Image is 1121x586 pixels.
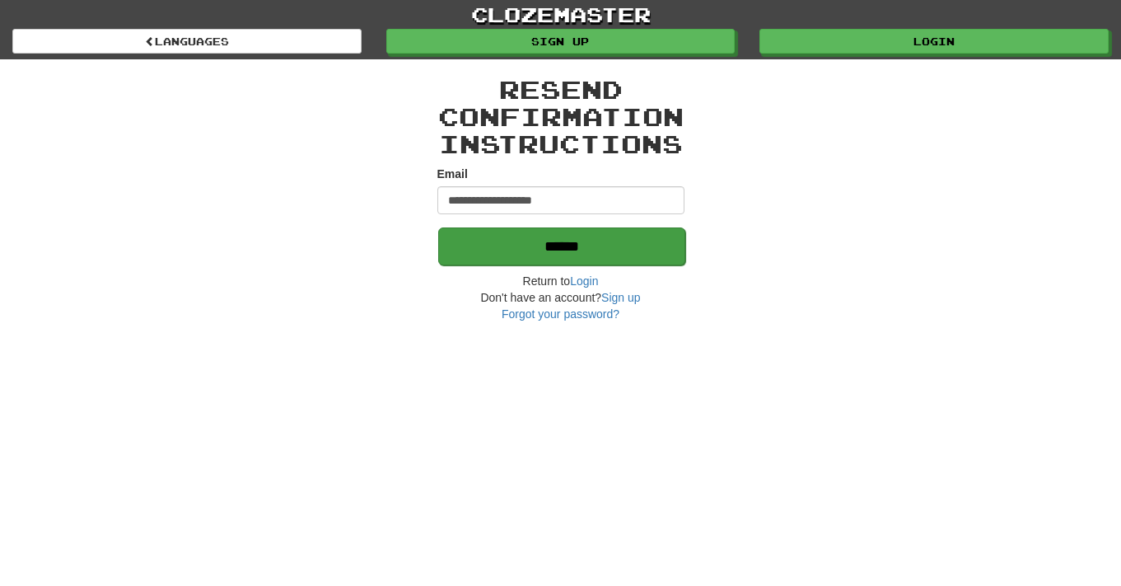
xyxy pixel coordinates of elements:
[502,307,619,321] a: Forgot your password?
[12,29,362,54] a: Languages
[570,274,598,288] a: Login
[386,29,736,54] a: Sign up
[437,273,684,322] div: Return to Don't have an account?
[437,76,684,157] h2: Resend confirmation instructions
[601,291,640,304] a: Sign up
[437,166,468,182] label: Email
[759,29,1109,54] a: Login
